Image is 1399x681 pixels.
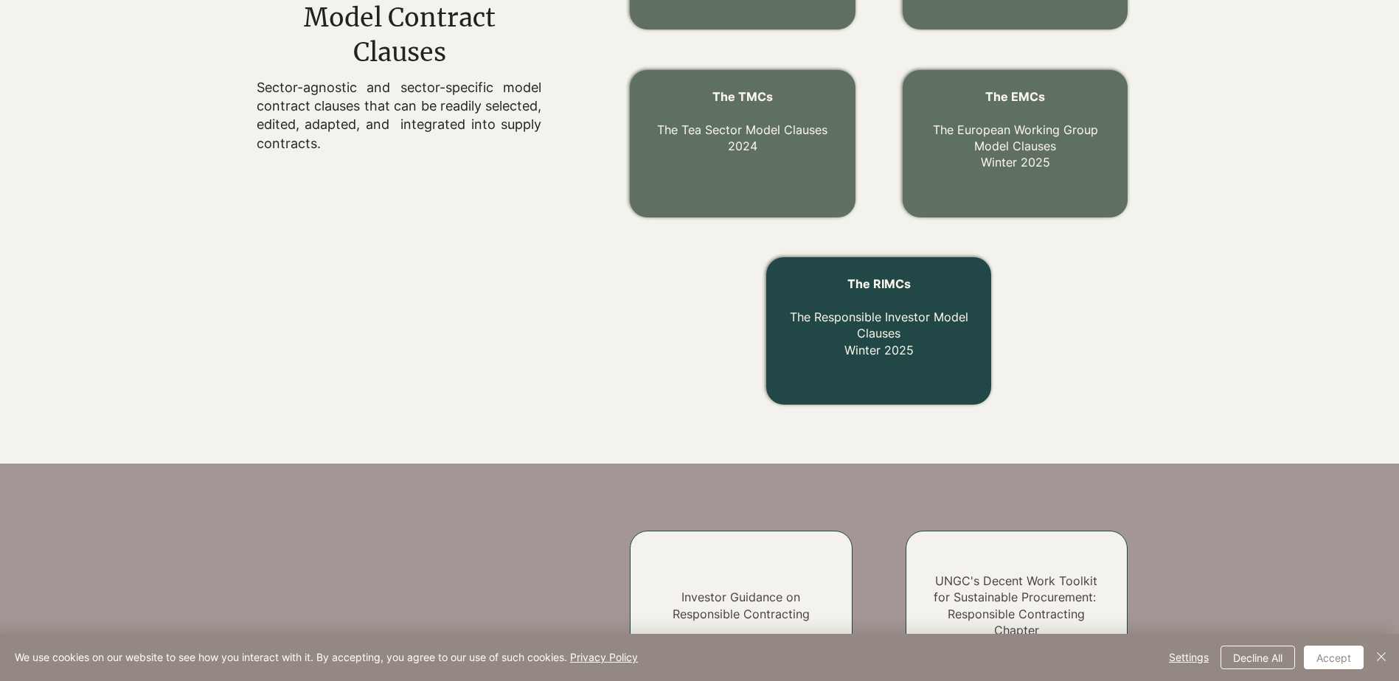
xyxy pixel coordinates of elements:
button: Decline All [1221,646,1295,669]
a: Privacy Policy [570,651,638,663]
button: Close [1372,646,1390,669]
a: The EMCs The European Working Group Model ClausesWinter 2025 [933,89,1098,170]
a: The TMCs The Tea Sector Model Clauses2024 [657,89,827,153]
span: Model Contract Clauses [304,2,496,69]
span: The EMCs [985,89,1045,104]
span: We use cookies on our website to see how you interact with it. By accepting, you agree to our use... [15,651,638,664]
button: Accept [1304,646,1364,669]
span: Settings [1169,646,1209,668]
span: The TMCs [712,89,773,104]
p: Sector-agnostic and sector-specific model contract clauses that can be readily selected, edited, ... [257,78,541,153]
a: UNGC's Decent Work Toolkit for Sustainable Procurement: Responsible Contracting Chapter [934,573,1100,638]
img: Close [1372,648,1390,666]
span: The RIMCs [847,276,911,291]
a: Investor Guidance on Responsible Contracting [673,590,810,621]
a: The RIMCs The Responsible Investor Model ClausesWinter 2025 [790,276,968,357]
